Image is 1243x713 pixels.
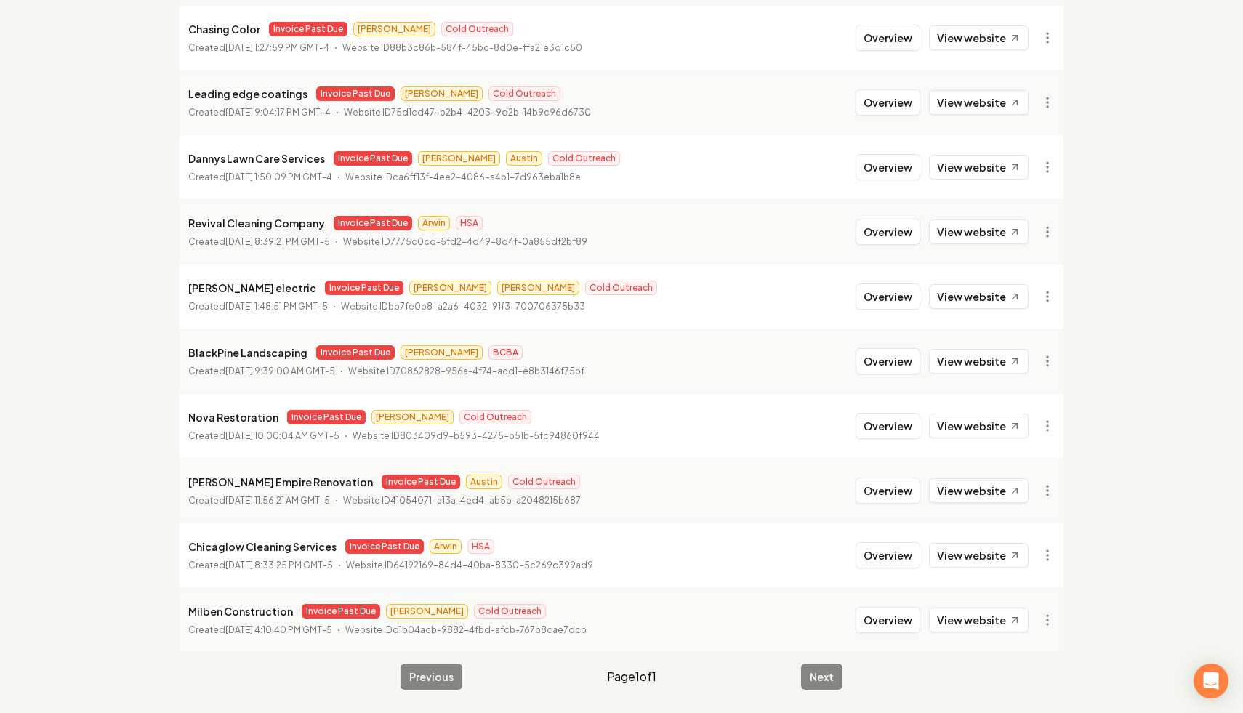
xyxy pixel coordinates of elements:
[386,604,468,619] span: [PERSON_NAME]
[316,86,395,101] span: Invoice Past Due
[856,154,920,180] button: Overview
[348,364,584,379] p: Website ID 70862828-956a-4f74-acd1-e8b3146f75bf
[188,364,335,379] p: Created
[929,219,1029,244] a: View website
[225,430,339,441] time: [DATE] 10:00:04 AM GMT-5
[188,85,307,102] p: Leading edge coatings
[188,41,329,55] p: Created
[430,539,462,554] span: Arwin
[316,345,395,360] span: Invoice Past Due
[188,235,330,249] p: Created
[344,105,591,120] p: Website ID 75d1cd47-b2b4-4203-9d2b-14b9c96d6730
[225,624,332,635] time: [DATE] 4:10:40 PM GMT-5
[401,345,483,360] span: [PERSON_NAME]
[287,410,366,424] span: Invoice Past Due
[345,623,587,637] p: Website ID d1b04acb-9882-4fbd-afcb-767b8cae7dcb
[929,543,1029,568] a: View website
[929,284,1029,309] a: View website
[401,86,483,101] span: [PERSON_NAME]
[929,478,1029,503] a: View website
[371,410,454,424] span: [PERSON_NAME]
[188,623,332,637] p: Created
[188,170,332,185] p: Created
[441,22,513,36] span: Cold Outreach
[188,473,373,491] p: [PERSON_NAME] Empire Renovation
[506,151,542,166] span: Austin
[929,25,1029,50] a: View website
[459,410,531,424] span: Cold Outreach
[188,408,278,426] p: Nova Restoration
[929,608,1029,632] a: View website
[856,25,920,51] button: Overview
[474,604,546,619] span: Cold Outreach
[188,299,328,314] p: Created
[188,603,293,620] p: Milben Construction
[341,299,585,314] p: Website ID bb7fe0b8-a2a6-4032-91f3-700706375b33
[607,668,656,685] span: Page 1 of 1
[225,236,330,247] time: [DATE] 8:39:21 PM GMT-5
[225,107,331,118] time: [DATE] 9:04:17 PM GMT-4
[342,41,582,55] p: Website ID 88b3c86b-584f-45bc-8d0e-ffa21e3d1c50
[929,414,1029,438] a: View website
[345,170,581,185] p: Website ID ca6ff13f-4ee2-4086-a4b1-7d963eba1b8e
[334,216,412,230] span: Invoice Past Due
[188,105,331,120] p: Created
[346,558,593,573] p: Website ID 64192169-84d4-40ba-8330-5c269c399ad9
[225,495,330,506] time: [DATE] 11:56:21 AM GMT-5
[325,281,403,295] span: Invoice Past Due
[343,494,581,508] p: Website ID 41054071-a13a-4ed4-ab5b-a2048215b687
[929,90,1029,115] a: View website
[466,475,502,489] span: Austin
[856,283,920,310] button: Overview
[353,429,600,443] p: Website ID 803409d9-b593-4275-b51b-5fc94860f944
[382,475,460,489] span: Invoice Past Due
[856,607,920,633] button: Overview
[269,22,347,36] span: Invoice Past Due
[188,494,330,508] p: Created
[497,281,579,295] span: [PERSON_NAME]
[225,172,332,182] time: [DATE] 1:50:09 PM GMT-4
[418,151,500,166] span: [PERSON_NAME]
[467,539,494,554] span: HSA
[225,560,333,571] time: [DATE] 8:33:25 PM GMT-5
[225,301,328,312] time: [DATE] 1:48:51 PM GMT-5
[188,558,333,573] p: Created
[856,348,920,374] button: Overview
[856,413,920,439] button: Overview
[188,214,325,232] p: Revival Cleaning Company
[456,216,483,230] span: HSA
[225,42,329,53] time: [DATE] 1:27:59 PM GMT-4
[929,349,1029,374] a: View website
[488,86,560,101] span: Cold Outreach
[225,366,335,376] time: [DATE] 9:39:00 AM GMT-5
[856,478,920,504] button: Overview
[188,20,260,38] p: Chasing Color
[585,281,657,295] span: Cold Outreach
[353,22,435,36] span: [PERSON_NAME]
[1194,664,1228,698] div: Open Intercom Messenger
[929,155,1029,180] a: View website
[343,235,587,249] p: Website ID 7775c0cd-5fd2-4d49-8d4f-0a855df2bf89
[418,216,450,230] span: Arwin
[334,151,412,166] span: Invoice Past Due
[188,344,307,361] p: BlackPine Landscaping
[548,151,620,166] span: Cold Outreach
[856,219,920,245] button: Overview
[188,538,337,555] p: Chicaglow Cleaning Services
[409,281,491,295] span: [PERSON_NAME]
[302,604,380,619] span: Invoice Past Due
[856,542,920,568] button: Overview
[488,345,523,360] span: BCBA
[345,539,424,554] span: Invoice Past Due
[188,150,325,167] p: Dannys Lawn Care Services
[856,89,920,116] button: Overview
[508,475,580,489] span: Cold Outreach
[188,429,339,443] p: Created
[188,279,316,297] p: [PERSON_NAME] electric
